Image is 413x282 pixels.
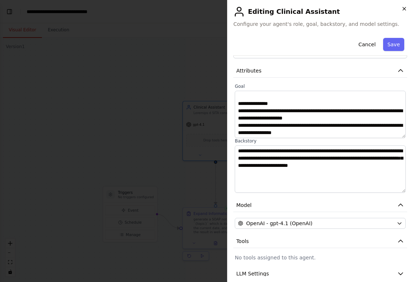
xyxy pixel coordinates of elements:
[383,38,404,51] button: Save
[235,254,406,261] p: No tools assigned to this agent.
[236,270,269,277] span: LLM Settings
[236,238,249,245] span: Tools
[354,38,380,51] button: Cancel
[235,218,406,229] button: OpenAI - gpt-4.1 (OpenAI)
[233,20,407,28] span: Configure your agent's role, goal, backstory, and model settings.
[236,67,261,74] span: Attributes
[235,138,406,144] label: Backstory
[236,201,252,209] span: Model
[233,199,407,212] button: Model
[233,6,407,17] h2: Editing Clinical Assistant
[246,220,312,227] span: OpenAI - gpt-4.1 (OpenAI)
[233,267,407,281] button: LLM Settings
[235,83,406,89] label: Goal
[233,235,407,248] button: Tools
[233,64,407,78] button: Attributes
